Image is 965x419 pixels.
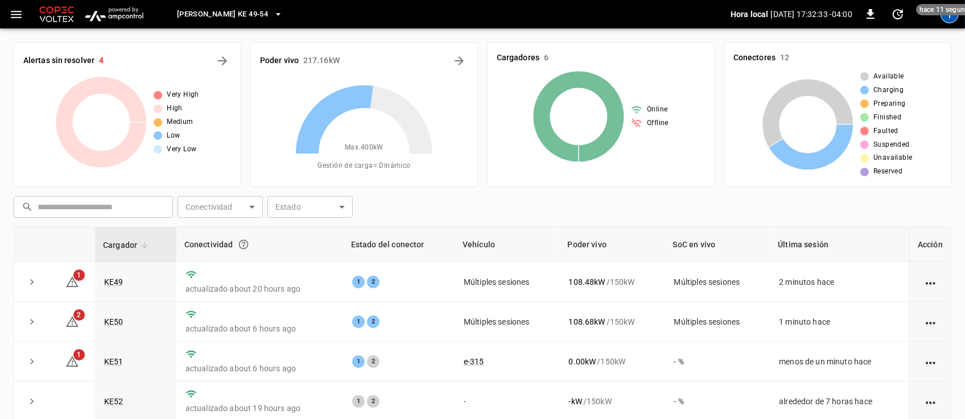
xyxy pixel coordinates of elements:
[352,395,365,408] div: 1
[23,313,40,330] button: expand row
[560,227,665,262] th: Poder vivo
[172,3,287,26] button: [PERSON_NAME] KE 49-54
[923,396,938,407] div: action cell options
[923,316,938,327] div: action cell options
[873,112,901,123] span: Finished
[770,262,909,302] td: 2 minutos hace
[65,356,79,366] a: 1
[455,302,560,342] td: Múltiples sesiones
[770,342,909,381] td: menos de un minuto hace
[544,52,549,64] h6: 6
[665,302,770,342] td: Múltiples sesiones
[889,5,907,23] button: set refresh interval
[104,357,123,366] a: KE51
[771,9,852,20] p: [DATE] 17:32:33 -04:00
[733,52,776,64] h6: Conectores
[873,98,906,110] span: Preparing
[167,130,180,142] span: Low
[497,52,539,64] h6: Cargadores
[873,166,902,177] span: Reserved
[770,302,909,342] td: 1 minuto hace
[23,55,94,67] h6: Alertas sin resolver
[367,276,380,288] div: 2
[569,316,605,327] p: 108.68 kW
[185,363,334,374] p: actualizado about 6 hours ago
[647,118,669,129] span: Offline
[569,396,582,407] p: - kW
[873,139,910,151] span: Suspended
[184,234,335,255] div: Conectividad
[185,283,334,294] p: actualizado about 20 hours ago
[665,262,770,302] td: Múltiples sesiones
[185,323,334,334] p: actualizado about 6 hours ago
[213,52,232,70] button: All Alerts
[780,52,789,64] h6: 12
[345,142,383,154] span: Max. 400 kW
[569,316,656,327] div: / 150 kW
[569,276,656,288] div: / 150 kW
[185,403,334,414] p: actualizado about 19 hours ago
[647,104,667,115] span: Online
[873,71,904,82] span: Available
[455,227,560,262] th: Vehículo
[167,117,193,128] span: Medium
[65,316,79,325] a: 2
[260,55,299,67] h6: Poder vivo
[37,3,76,25] img: Customer Logo
[569,276,605,288] p: 108.48 kW
[73,269,85,281] span: 1
[317,160,410,172] span: Gestión de carga = Dinámico
[352,276,365,288] div: 1
[569,356,596,367] p: 0.00 kW
[352,316,365,328] div: 1
[352,355,365,368] div: 1
[177,8,268,21] span: [PERSON_NAME] KE 49-54
[104,277,123,287] a: KE49
[104,397,123,406] a: KE52
[23,393,40,410] button: expand row
[303,55,340,67] h6: 217.16 kW
[569,396,656,407] div: / 150 kW
[65,276,79,285] a: 1
[770,227,909,262] th: Última sesión
[23,273,40,291] button: expand row
[367,355,380,368] div: 2
[873,152,912,164] span: Unavailable
[167,144,196,155] span: Very Low
[873,126,898,137] span: Faulted
[104,317,123,326] a: KE50
[909,227,951,262] th: Acción
[367,316,380,328] div: 2
[367,395,380,408] div: 2
[343,227,455,262] th: Estado del conector
[167,89,199,101] span: Very High
[455,262,560,302] td: Múltiples sesiones
[73,349,85,360] span: 1
[167,103,183,114] span: High
[569,356,656,367] div: / 150 kW
[873,85,904,96] span: Charging
[73,309,85,321] span: 2
[923,276,938,288] div: action cell options
[665,227,770,262] th: SoC en vivo
[923,356,938,367] div: action cell options
[103,238,152,252] span: Cargador
[665,342,770,381] td: - %
[731,9,769,20] p: Hora local
[23,353,40,370] button: expand row
[99,55,104,67] h6: 4
[464,357,484,366] a: e-315
[450,52,468,70] button: Energy Overview
[81,3,147,25] img: ampcontrol.io logo
[233,234,254,255] button: Conexión entre el cargador y nuestro software.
